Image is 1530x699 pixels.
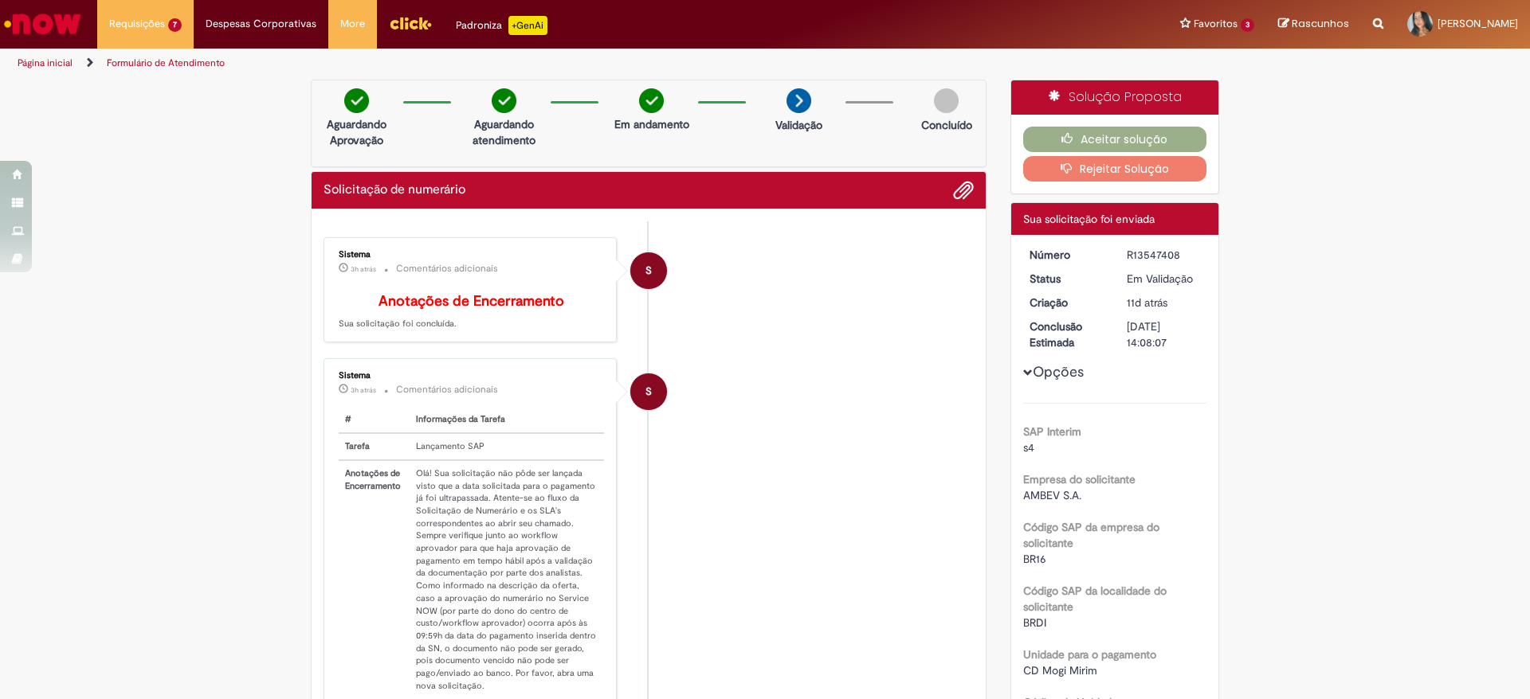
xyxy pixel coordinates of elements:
[339,460,410,699] th: Anotações de Encerramento
[465,116,543,148] p: Aguardando atendimento
[351,264,376,274] span: 3h atrás
[921,117,972,133] p: Concluído
[389,11,432,35] img: click_logo_yellow_360x200.png
[1194,16,1238,32] span: Favoritos
[168,18,182,32] span: 7
[2,8,84,40] img: ServiceNow
[340,16,365,32] span: More
[492,88,516,113] img: check-circle-green.png
[1023,424,1081,439] b: SAP Interim
[1023,584,1167,614] b: Código SAP da localidade do solicitante
[775,117,822,133] p: Validação
[1241,18,1254,32] span: 3
[456,16,547,35] div: Padroniza
[1127,295,1201,310] div: 18/09/2025 14:24:24
[18,57,73,69] a: Página inicial
[1278,17,1349,32] a: Rascunhos
[351,385,376,395] span: 3h atrás
[339,371,604,381] div: Sistema
[1023,520,1159,550] b: Código SAP da empresa do solicitante
[1127,318,1201,350] div: [DATE] 14:08:07
[339,294,604,330] p: Sua solicitação foi concluída.
[630,373,667,410] div: System
[206,16,316,32] span: Despesas Corporativas
[339,433,410,460] th: Tarefa
[1018,295,1116,310] dt: Criação
[630,252,667,289] div: System
[614,116,689,132] p: Em andamento
[324,183,465,197] h2: Solicitação de numerário Histórico de tíquete
[1023,472,1136,486] b: Empresa do solicitante
[12,49,1008,78] ul: Trilhas de página
[107,57,225,69] a: Formulário de Atendimento
[410,460,604,699] td: Olá! Sua solicitação não pôde ser lançada visto que a data solicitada para o pagamento já foi ult...
[396,383,498,396] small: Comentários adicionais
[1127,271,1201,287] div: Em Validação
[934,88,959,113] img: img-circle-grey.png
[1023,440,1034,455] span: s4
[1023,488,1081,502] span: AMBEV S.A.
[1292,16,1349,31] span: Rascunhos
[508,16,547,35] p: +GenAi
[410,407,604,433] th: Informações da Tarefa
[109,16,165,32] span: Requisições
[1018,318,1116,350] dt: Conclusão Estimada
[1023,552,1046,566] span: BR16
[645,252,652,290] span: S
[351,264,376,274] time: 29/09/2025 10:11:19
[1023,127,1207,152] button: Aceitar solução
[1127,247,1201,263] div: R13547408
[1018,247,1116,263] dt: Número
[1018,271,1116,287] dt: Status
[787,88,811,113] img: arrow-next.png
[351,385,376,395] time: 29/09/2025 10:11:17
[1127,295,1167,310] span: 11d atrás
[639,88,664,113] img: check-circle-green.png
[410,433,604,460] td: Lançamento SAP
[1127,295,1167,310] time: 18/09/2025 14:24:24
[344,88,369,113] img: check-circle-green.png
[318,116,395,148] p: Aguardando Aprovação
[1023,156,1207,182] button: Rejeitar Solução
[1011,80,1219,115] div: Solução Proposta
[1023,212,1155,226] span: Sua solicitação foi enviada
[1438,17,1518,30] span: [PERSON_NAME]
[1023,647,1156,662] b: Unidade para o pagamento
[953,180,974,201] button: Adicionar anexos
[339,250,604,260] div: Sistema
[379,292,564,310] b: Anotações de Encerramento
[645,373,652,411] span: S
[339,407,410,433] th: #
[1023,615,1046,630] span: BRDI
[1023,663,1097,678] span: CD Mogi Mirim
[396,262,498,275] small: Comentários adicionais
